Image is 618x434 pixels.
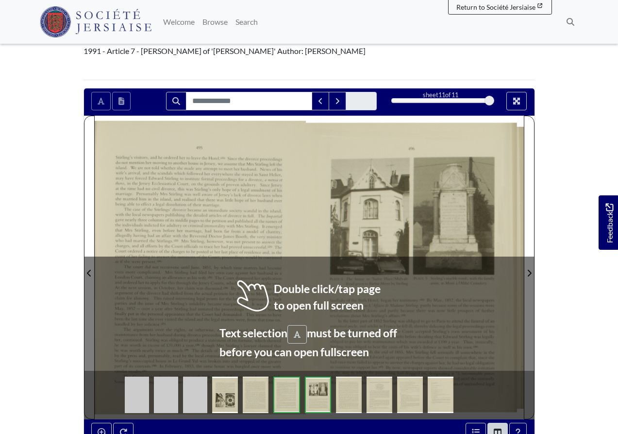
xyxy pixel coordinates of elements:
button: Search [166,92,186,110]
a: Search [232,12,262,32]
span: 11 [438,91,445,99]
img: tIeyhm6QgE5S90ydpKWlpaWlpaWlpaWlpaWlpaWlpaWlpaWlpaWlpaWlpaWlpaWlpaWlpaWl9bi15hIC+l3eCcAAAAAASUVOR... [125,377,149,413]
img: 82cd839175d19c9d36d838dfe6c09a8b3a14eb784970b8dcd4cb8dfaa3a2fc15 [428,377,453,413]
img: Société Jersiaise [40,6,152,37]
img: 82cd839175d19c9d36d838dfe6c09a8b3a14eb784970b8dcd4cb8dfaa3a2fc15 [305,377,331,413]
span: Return to Société Jersiaise [456,3,535,11]
a: Browse [199,12,232,32]
span: Feedback [603,203,615,243]
img: 82cd839175d19c9d36d838dfe6c09a8b3a14eb784970b8dcd4cb8dfaa3a2fc15 [212,377,238,413]
button: Previous Match [312,92,329,110]
img: tIeyhm6QgE5S90ydpKWlpaWlpaWlpaWlpaWlpaWlpaWlpaWlpaWlpaWlpaWlpaWlpaWlpaWl9bi15hIC+l3eCcAAAAAASUVOR... [183,377,207,413]
button: Next Match [329,92,346,110]
button: Open transcription window [112,92,131,110]
a: Would you like to provide feedback? [599,195,618,250]
img: 82cd839175d19c9d36d838dfe6c09a8b3a14eb784970b8dcd4cb8dfaa3a2fc15 [367,377,392,413]
button: Previous Page [84,116,95,419]
button: Full screen mode [506,92,527,110]
input: Search for [186,92,312,110]
a: Société Jersiaise logo [40,4,152,40]
img: 82cd839175d19c9d36d838dfe6c09a8b3a14eb784970b8dcd4cb8dfaa3a2fc15 [397,377,423,413]
img: 82cd839175d19c9d36d838dfe6c09a8b3a14eb784970b8dcd4cb8dfaa3a2fc15 [273,377,300,413]
button: Next Page [524,116,534,419]
img: 82cd839175d19c9d36d838dfe6c09a8b3a14eb784970b8dcd4cb8dfaa3a2fc15 [336,377,362,413]
button: Toggle text selection (Alt+T) [91,92,111,110]
a: Welcome [159,12,199,32]
img: 82cd839175d19c9d36d838dfe6c09a8b3a14eb784970b8dcd4cb8dfaa3a2fc15 [243,377,268,413]
div: 1991 - Article 7 - [PERSON_NAME] of '[PERSON_NAME]' Author: [PERSON_NAME] [84,45,535,57]
img: tIeyhm6QgE5S90ydpKWlpaWlpaWlpaWlpaWlpaWlpaWlpaWlpaWlpaWlpaWlpaWlpaWlpaWl9bi15hIC+l3eCcAAAAAASUVOR... [154,377,178,413]
div: sheet of 11 [391,90,489,100]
